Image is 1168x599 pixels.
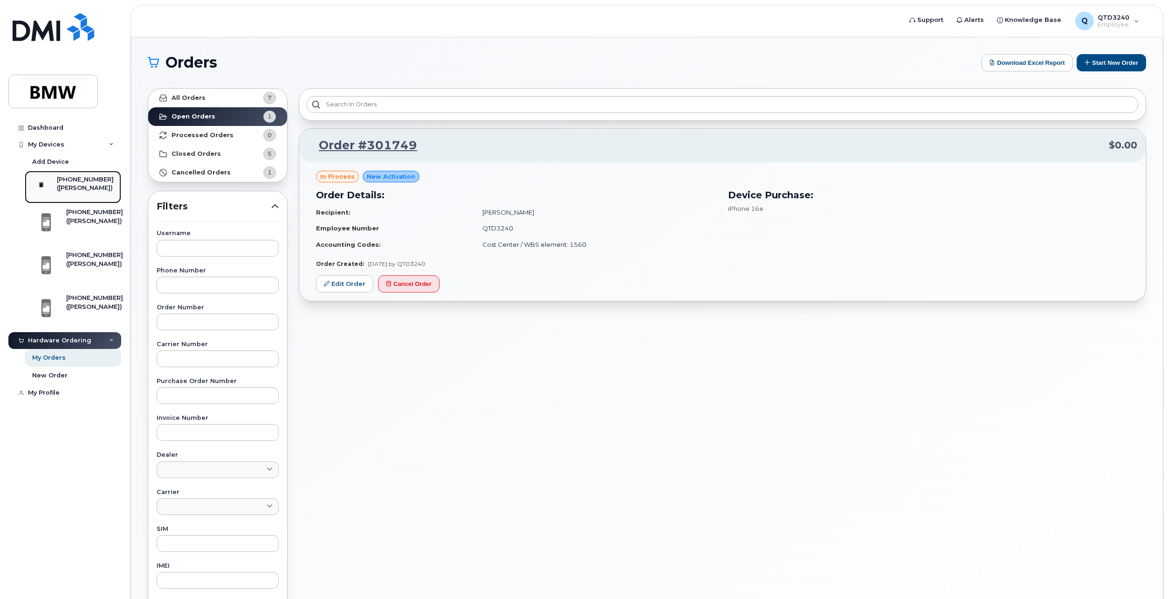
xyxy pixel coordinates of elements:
strong: All Orders [172,94,206,102]
button: Cancel Order [378,275,440,293]
span: New Activation [367,172,415,181]
a: All Orders7 [148,89,287,107]
strong: Accounting Codes: [316,241,381,248]
label: SIM [157,526,279,532]
td: Cost Center / WBS element: 1560 [474,237,717,253]
button: Start New Order [1077,54,1146,71]
a: Open Orders1 [148,107,287,126]
label: Carrier Number [157,341,279,348]
strong: Order Created: [316,260,364,267]
span: $0.00 [1109,139,1137,152]
label: Username [157,230,279,237]
strong: Recipient: [316,209,350,216]
a: Processed Orders0 [148,126,287,145]
strong: Closed Orders [172,150,221,158]
a: Edit Order [316,275,373,293]
label: IMEI [157,563,279,569]
label: Purchase Order Number [157,378,279,384]
span: 1 [268,168,272,177]
iframe: Messenger Launcher [1127,558,1161,592]
a: Order #301749 [308,137,417,154]
span: [DATE] by QTD3240 [368,260,425,267]
label: Invoice Number [157,415,279,421]
button: Download Excel Report [982,54,1073,71]
label: Order Number [157,305,279,311]
span: 5 [268,149,272,158]
a: Cancelled Orders1 [148,163,287,182]
label: Carrier [157,489,279,495]
td: QTD3240 [474,220,717,237]
h3: Device Purchase: [728,188,1129,202]
span: Filters [157,200,271,213]
span: 0 [268,131,272,139]
input: Search in orders [307,96,1138,113]
span: 1 [268,112,272,121]
strong: Open Orders [172,113,215,120]
strong: Employee Number [316,224,379,232]
td: [PERSON_NAME] [474,204,717,221]
h3: Order Details: [316,188,717,202]
span: in process [320,172,355,181]
strong: Cancelled Orders [172,169,231,176]
span: Orders [165,56,217,70]
label: Phone Number [157,268,279,274]
a: Closed Orders5 [148,145,287,163]
span: iPhone 16e [728,205,763,212]
span: 7 [268,93,272,102]
strong: Processed Orders [172,132,234,139]
label: Dealer [157,452,279,458]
